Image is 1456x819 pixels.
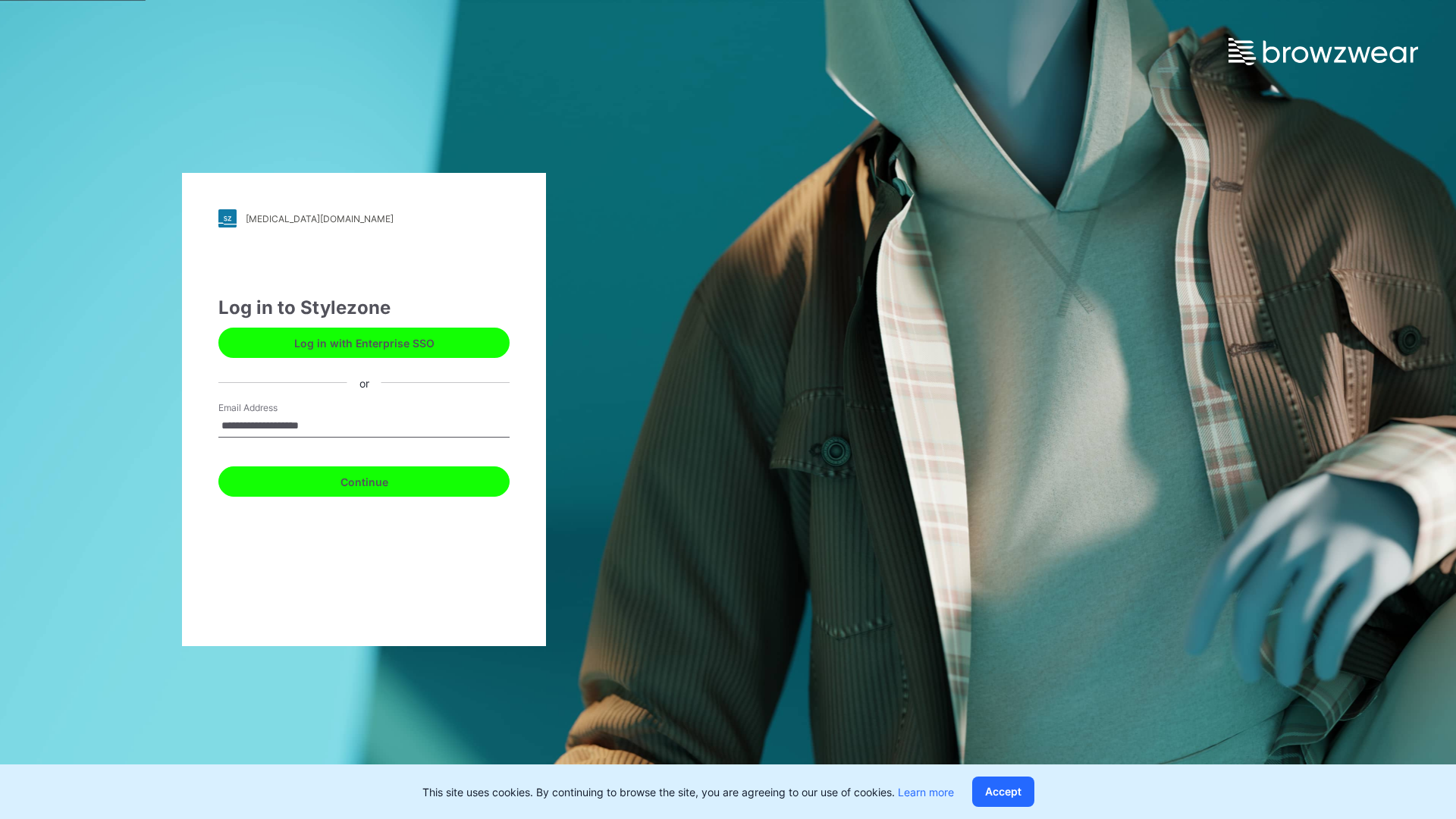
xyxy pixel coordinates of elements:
[347,375,381,391] div: or
[972,777,1034,807] button: Accept
[898,786,954,799] a: Learn more
[218,401,325,415] label: Email Address
[218,209,237,227] img: stylezone-logo.562084cfcfab977791bfbf7441f1a819.svg
[246,213,394,224] div: [MEDICAL_DATA][DOMAIN_NAME]
[1228,38,1418,65] img: browzwear-logo.e42bd6dac1945053ebaf764b6aa21510.svg
[218,466,510,497] button: Continue
[218,328,510,358] button: Log in with Enterprise SSO
[422,784,954,800] p: This site uses cookies. By continuing to browse the site, you are agreeing to our use of cookies.
[218,209,510,227] a: [MEDICAL_DATA][DOMAIN_NAME]
[218,294,510,322] div: Log in to Stylezone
